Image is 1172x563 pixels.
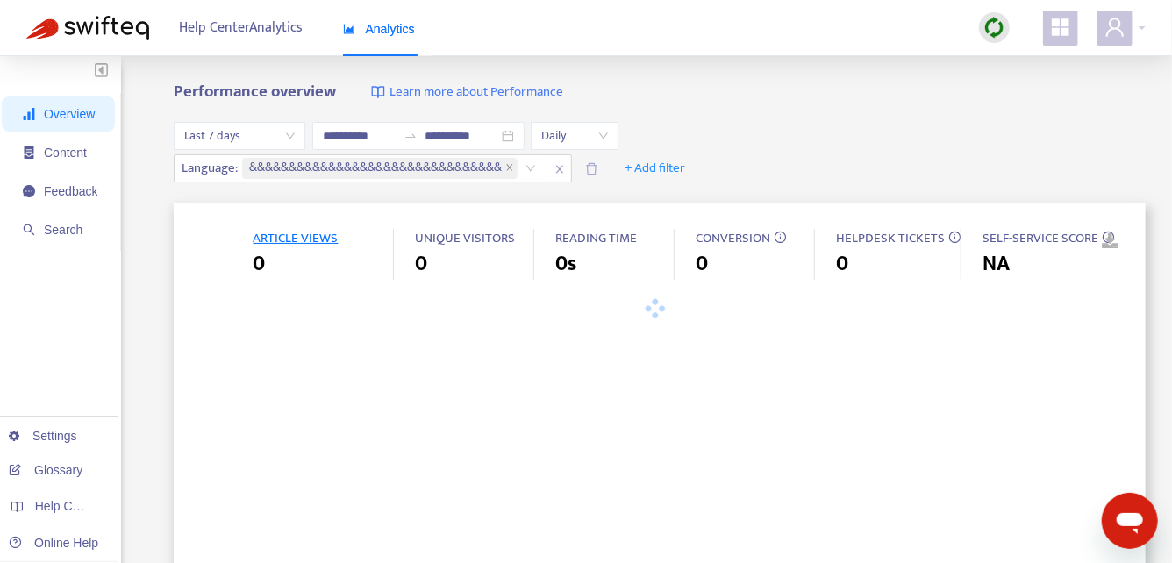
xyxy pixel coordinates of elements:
span: Daily [541,123,608,149]
span: swap-right [404,129,418,143]
span: 0 [836,248,848,280]
span: container [23,146,35,159]
img: sync.dc5367851b00ba804db3.png [983,17,1005,39]
span: Help Center Analytics [180,11,304,45]
span: READING TIME [555,227,637,249]
span: SELF-SERVICE SCORE [983,227,1098,249]
span: Last 7 days [184,123,295,149]
span: close [505,163,514,174]
span: 0 [253,248,265,280]
span: delete [585,162,598,175]
span: Help Centers [35,499,107,513]
span: search [23,224,35,236]
span: Language : [175,155,240,182]
span: close [548,159,571,180]
span: Search [44,223,82,237]
span: Analytics [343,22,415,36]
a: Settings [9,429,77,443]
span: &&&&&&&&&&&&&&&&&&&&&&&&&&&&&&&& [242,158,518,179]
span: ARTICLE VIEWS [253,227,338,249]
span: UNIQUE VISITORS [415,227,515,249]
span: 0 [696,248,708,280]
span: Feedback [44,184,97,198]
a: Learn more about Performance [371,82,563,103]
img: Swifteq [26,16,149,40]
span: HELPDESK TICKETS [836,227,945,249]
span: area-chart [343,23,355,35]
span: CONVERSION [696,227,770,249]
span: &&&&&&&&&&&&&&&&&&&&&&&&&&&&&&&& [249,158,502,179]
iframe: Button to launch messaging window [1102,493,1158,549]
span: + Add filter [625,158,685,179]
span: appstore [1050,17,1071,38]
a: Glossary [9,463,82,477]
span: NA [983,248,1010,280]
a: Online Help [9,536,98,550]
span: 0s [555,248,576,280]
span: 0 [415,248,427,280]
span: message [23,185,35,197]
span: Learn more about Performance [389,82,563,103]
span: signal [23,108,35,120]
span: to [404,129,418,143]
button: + Add filter [611,154,698,182]
span: user [1104,17,1126,38]
span: Overview [44,107,95,121]
img: image-link [371,85,385,99]
span: Content [44,146,87,160]
b: Performance overview [174,78,336,105]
